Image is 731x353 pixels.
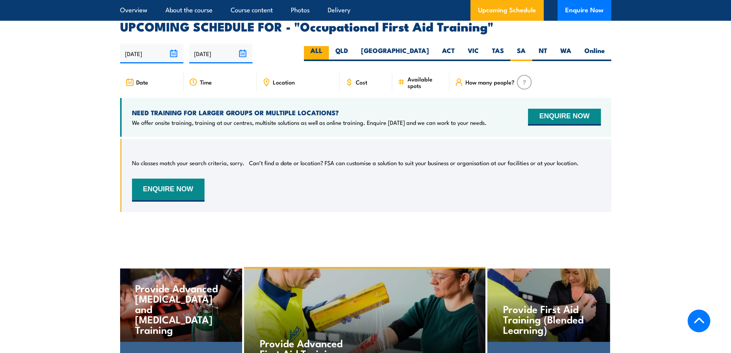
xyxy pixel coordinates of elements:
[503,303,594,335] h4: Provide First Aid Training (Blended Learning)
[528,109,601,126] button: ENQUIRE NOW
[436,46,461,61] label: ACT
[465,79,515,85] span: How many people?
[200,79,212,85] span: Time
[356,79,367,85] span: Cost
[510,46,532,61] label: SA
[189,44,252,63] input: To date
[132,159,244,167] p: No classes match your search criteria, sorry.
[554,46,578,61] label: WA
[408,76,444,89] span: Available spots
[578,46,611,61] label: Online
[136,79,148,85] span: Date
[120,44,183,63] input: From date
[132,179,205,202] button: ENQUIRE NOW
[485,46,510,61] label: TAS
[132,119,487,126] p: We offer onsite training, training at our centres, multisite solutions as well as online training...
[355,46,436,61] label: [GEOGRAPHIC_DATA]
[304,46,329,61] label: ALL
[532,46,554,61] label: NT
[135,283,226,335] h4: Provide Advanced [MEDICAL_DATA] and [MEDICAL_DATA] Training
[329,46,355,61] label: QLD
[273,79,295,85] span: Location
[120,21,611,31] h2: UPCOMING SCHEDULE FOR - "Occupational First Aid Training"
[249,159,579,167] p: Can’t find a date or location? FSA can customise a solution to suit your business or organisation...
[461,46,485,61] label: VIC
[132,108,487,117] h4: NEED TRAINING FOR LARGER GROUPS OR MULTIPLE LOCATIONS?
